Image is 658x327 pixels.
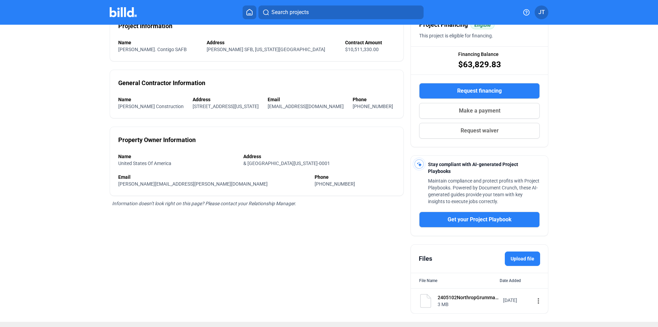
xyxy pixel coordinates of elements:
[345,47,379,52] span: $10,511,330.00
[118,96,186,103] div: Name
[419,294,432,308] img: document
[112,201,296,206] span: Information doesn’t look right on this page? Please contact your Relationship Manager.
[207,47,325,52] span: [PERSON_NAME] SFB, [US_STATE][GEOGRAPHIC_DATA]
[243,161,330,166] span: & [GEOGRAPHIC_DATA][US_STATE]-0001
[503,297,531,304] div: [DATE]
[315,181,355,187] span: [PHONE_NUMBER]
[118,78,205,88] div: General Contractor Information
[353,104,393,109] span: [PHONE_NUMBER]
[428,178,539,204] span: Maintain compliance and protect profits with Project Playbooks. Powered by Document Crunch, these...
[458,59,501,70] span: $63,829.83
[419,103,540,119] button: Make a payment
[268,96,346,103] div: Email
[419,212,540,227] button: Get your Project Playbook
[419,83,540,99] button: Request financing
[438,294,499,301] div: 2405102NorthropGrummanContigoSubcontractfullyexecuted.pdf
[448,215,512,224] span: Get your Project Playbook
[118,21,172,31] div: Project Information
[353,96,395,103] div: Phone
[118,161,171,166] span: United States Of America
[459,107,500,115] span: Make a payment
[118,39,200,46] div: Name
[345,39,395,46] div: Contract Amount
[118,104,184,109] span: [PERSON_NAME] Construction
[438,301,499,308] div: 3 MB
[193,96,261,103] div: Address
[534,297,543,305] mat-icon: more_vert
[118,47,187,52] span: [PERSON_NAME]. Contigo SAFB
[457,87,502,95] span: Request financing
[419,254,432,264] div: Files
[243,153,395,160] div: Address
[315,174,395,180] div: Phone
[535,5,548,19] button: JT
[118,174,308,180] div: Email
[258,5,424,19] button: Search projects
[505,252,540,266] label: Upload file
[428,162,518,174] span: Stay compliant with AI-generated Project Playbooks
[538,8,545,16] span: JT
[419,123,540,139] button: Request waiver
[419,277,437,284] div: File Name
[500,277,540,284] div: Date Added
[118,153,236,160] div: Name
[268,104,344,109] span: [EMAIL_ADDRESS][DOMAIN_NAME]
[118,181,268,187] span: [PERSON_NAME][EMAIL_ADDRESS][PERSON_NAME][DOMAIN_NAME]
[461,127,499,135] span: Request waiver
[271,8,309,16] span: Search projects
[193,104,259,109] span: [STREET_ADDRESS][US_STATE]
[419,20,468,30] span: Project Financing
[207,39,338,46] div: Address
[471,21,495,29] mat-chip: Eligible
[419,33,493,38] span: This project is eligible for financing.
[458,51,499,58] span: Financing Balance
[110,7,137,17] img: Billd Company Logo
[118,135,196,145] div: Property Owner Information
